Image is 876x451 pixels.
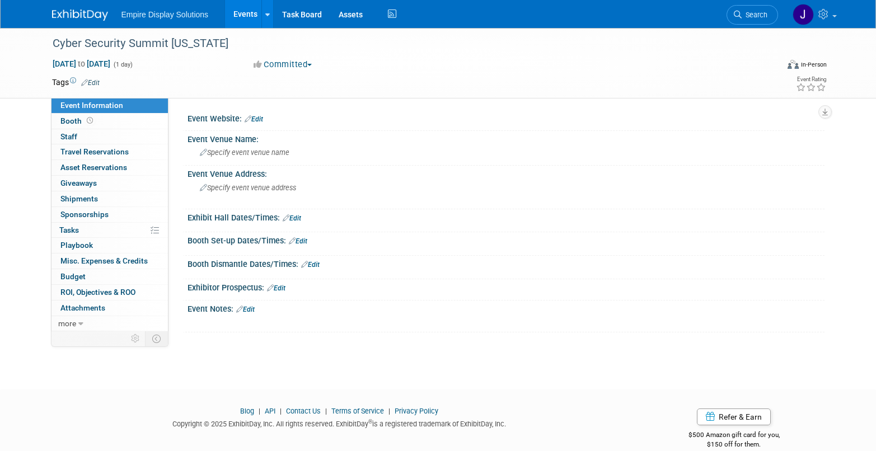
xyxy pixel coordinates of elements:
a: Edit [236,306,255,313]
sup: ® [368,419,372,425]
span: | [277,407,284,415]
span: Event Information [60,101,123,110]
td: Toggle Event Tabs [145,331,168,346]
span: Budget [60,272,86,281]
div: Event Venue Name: [188,131,825,145]
a: Privacy Policy [395,407,438,415]
span: | [386,407,393,415]
img: Format-Inperson.png [788,60,799,69]
span: Staff [60,132,77,141]
button: Committed [250,59,316,71]
span: Asset Reservations [60,163,127,172]
a: ROI, Objectives & ROO [51,285,168,300]
span: Travel Reservations [60,147,129,156]
span: Booth not reserved yet [85,116,95,125]
span: Playbook [60,241,93,250]
div: Event Website: [188,110,825,125]
img: Jane Paolucci [793,4,814,25]
a: Booth [51,114,168,129]
div: Event Rating [796,77,826,82]
a: Giveaways [51,176,168,191]
img: ExhibitDay [52,10,108,21]
a: Contact Us [286,407,321,415]
span: | [256,407,263,415]
span: Shipments [60,194,98,203]
div: In-Person [800,60,827,69]
span: ROI, Objectives & ROO [60,288,135,297]
div: Event Venue Address: [188,166,825,180]
a: Budget [51,269,168,284]
span: Misc. Expenses & Credits [60,256,148,265]
span: | [322,407,330,415]
div: $500 Amazon gift card for you, [644,423,825,449]
div: Booth Dismantle Dates/Times: [188,256,825,270]
span: Specify event venue address [200,184,296,192]
div: $150 off for them. [644,440,825,449]
span: Search [742,11,767,19]
a: Staff [51,129,168,144]
div: Event Format [712,58,827,75]
a: Edit [289,237,307,245]
span: Specify event venue name [200,148,289,157]
a: Playbook [51,238,168,253]
a: Sponsorships [51,207,168,222]
a: API [265,407,275,415]
a: Edit [283,214,301,222]
div: Exhibitor Prospectus: [188,279,825,294]
span: Giveaways [60,178,97,187]
a: Blog [240,407,254,415]
a: Edit [301,261,320,269]
a: more [51,316,168,331]
a: Terms of Service [331,407,384,415]
div: Exhibit Hall Dates/Times: [188,209,825,224]
a: Event Information [51,98,168,113]
a: Tasks [51,223,168,238]
div: Copyright © 2025 ExhibitDay, Inc. All rights reserved. ExhibitDay is a registered trademark of Ex... [52,416,627,429]
span: more [58,319,76,328]
td: Tags [52,77,100,88]
span: Sponsorships [60,210,109,219]
a: Search [727,5,778,25]
a: Refer & Earn [697,408,771,425]
span: Attachments [60,303,105,312]
a: Attachments [51,300,168,316]
a: Edit [267,284,285,292]
div: Event Notes: [188,300,825,315]
span: [DATE] [DATE] [52,59,111,69]
td: Personalize Event Tab Strip [126,331,146,346]
span: (1 day) [113,61,133,68]
a: Asset Reservations [51,160,168,175]
span: Empire Display Solutions [121,10,209,19]
a: Travel Reservations [51,144,168,159]
a: Edit [245,115,263,123]
span: Tasks [59,225,79,234]
a: Shipments [51,191,168,206]
div: Cyber Security Summit [US_STATE] [49,34,761,54]
div: Booth Set-up Dates/Times: [188,232,825,247]
a: Misc. Expenses & Credits [51,253,168,269]
a: Edit [81,79,100,87]
span: to [76,59,87,68]
span: Booth [60,116,95,125]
